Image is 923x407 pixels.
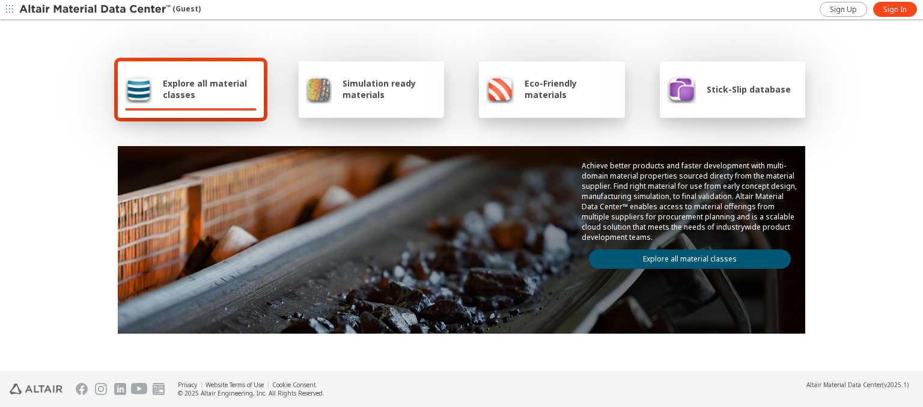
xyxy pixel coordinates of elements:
span: Stick-Slip database [707,84,791,95]
span: Eco-Friendly materials [525,78,617,100]
a: Sign Up [820,2,867,17]
span: Explore all material classes [163,78,257,100]
img: Eco-Friendly materials [486,75,514,103]
a: Website Terms of Use [206,381,264,389]
span: Altair Material Data Center [806,381,882,389]
div: (v2025.1) [806,381,909,389]
img: Simulation ready materials [306,75,332,103]
img: Explore all material classes [125,75,152,103]
a: Sign In [873,2,917,17]
a: Cookie Consent [272,381,316,389]
a: Explore all material classes [589,249,791,269]
span: Sign In [883,5,907,14]
div: © 2025 Altair Engineering, Inc. All Rights Reserved. [178,389,324,397]
img: Altair Material Data Center [19,4,172,16]
img: Altair Engineering [10,384,62,394]
a: Privacy [178,381,197,389]
p: Achieve better products and faster development with multi-domain material properties sourced dire... [582,161,798,242]
span: Sign Up [830,5,857,14]
span: Simulation ready materials [343,78,437,100]
img: Stick-Slip database [667,75,696,103]
div: (Guest) [19,4,201,16]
